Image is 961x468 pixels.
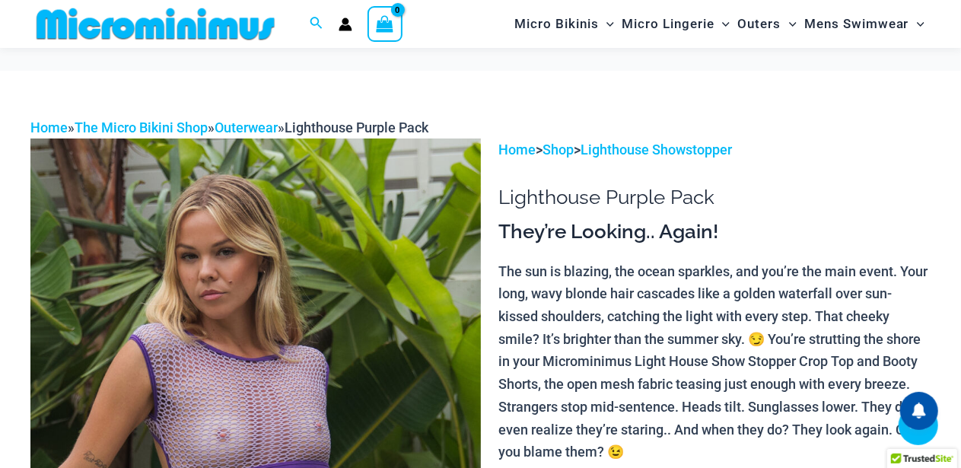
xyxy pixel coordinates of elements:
[30,119,68,135] a: Home
[909,5,924,43] span: Menu Toggle
[581,142,732,158] a: Lighthouse Showstopper
[543,142,574,158] a: Shop
[498,186,931,209] h1: Lighthouse Purple Pack
[618,5,733,43] a: Micro LingerieMenu ToggleMenu Toggle
[738,5,781,43] span: Outers
[804,5,909,43] span: Mens Swimwear
[75,119,208,135] a: The Micro Bikini Shop
[368,6,403,41] a: View Shopping Cart, empty
[498,219,931,245] h3: They’re Looking.. Again!
[498,142,536,158] a: Home
[508,2,931,46] nav: Site Navigation
[339,18,352,31] a: Account icon link
[30,7,281,41] img: MM SHOP LOGO FLAT
[285,119,428,135] span: Lighthouse Purple Pack
[622,5,714,43] span: Micro Lingerie
[714,5,730,43] span: Menu Toggle
[498,138,931,161] p: > >
[498,260,931,463] p: The sun is blazing, the ocean sparkles, and you’re the main event. Your long, wavy blonde hair ca...
[781,5,797,43] span: Menu Toggle
[511,5,618,43] a: Micro BikinisMenu ToggleMenu Toggle
[30,119,428,135] span: » » »
[734,5,800,43] a: OutersMenu ToggleMenu Toggle
[599,5,614,43] span: Menu Toggle
[514,5,599,43] span: Micro Bikinis
[310,14,323,33] a: Search icon link
[215,119,278,135] a: Outerwear
[800,5,928,43] a: Mens SwimwearMenu ToggleMenu Toggle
